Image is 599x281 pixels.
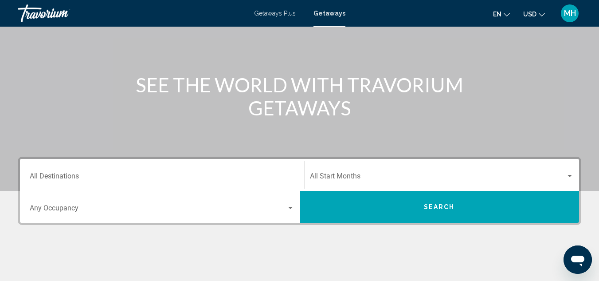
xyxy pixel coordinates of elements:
button: Change language [493,8,510,20]
a: Getaways Plus [254,10,296,17]
span: Search [424,204,455,211]
button: Change currency [523,8,545,20]
span: MH [564,9,576,18]
span: USD [523,11,536,18]
span: en [493,11,501,18]
a: Travorium [18,4,245,22]
div: Search widget [20,159,579,223]
button: Search [300,191,579,223]
button: User Menu [558,4,581,23]
iframe: Botón para iniciar la ventana de mensajería [564,245,592,274]
a: Getaways [313,10,345,17]
h1: SEE THE WORLD WITH TRAVORIUM GETAWAYS [133,73,466,119]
